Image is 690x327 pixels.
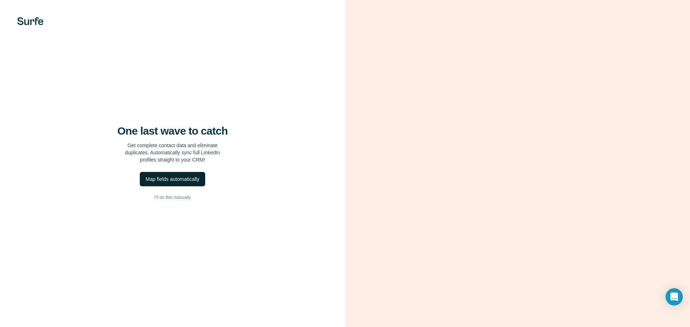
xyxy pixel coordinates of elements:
h4: One last wave to catch [118,125,228,137]
div: Map fields automatically [146,176,199,183]
div: Open Intercom Messenger [666,288,683,305]
img: Surfe's logo [17,17,43,25]
button: Map fields automatically [140,172,205,186]
span: I’ll do this manually [154,194,190,201]
p: Get complete contact data and eliminate duplicates. Automatically sync full LinkedIn profiles str... [125,142,220,163]
button: I’ll do this manually [14,192,331,203]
